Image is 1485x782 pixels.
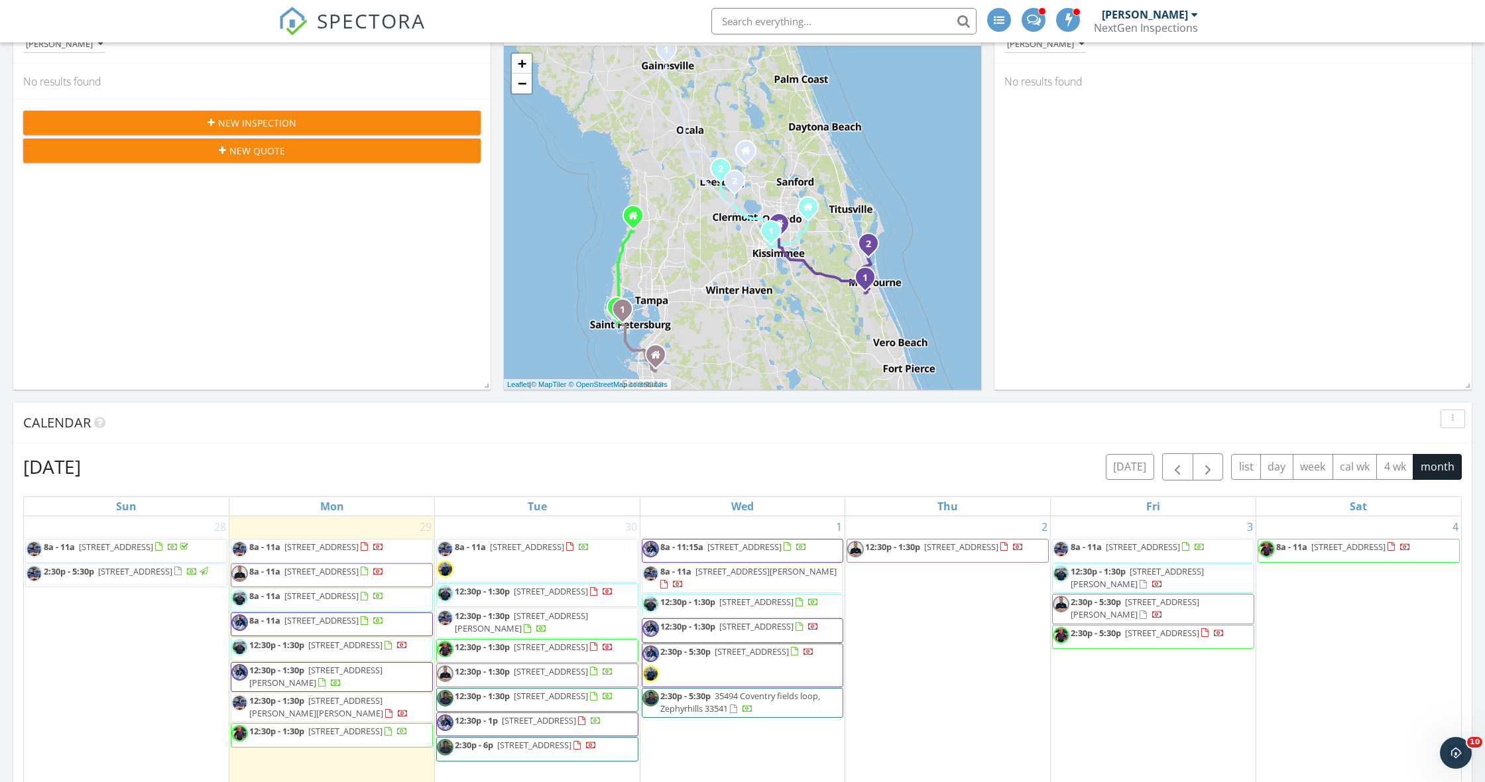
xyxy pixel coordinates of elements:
[231,565,248,582] img: img_3329.jpeg
[642,620,659,637] img: img_4218.jpeg
[455,739,493,751] span: 2:30p - 6p
[231,695,248,711] img: img_9724.jpeg
[623,516,640,537] a: Go to September 30, 2025
[249,590,280,602] span: 8a - 11a
[231,614,248,631] img: img_4218.jpeg
[113,497,139,516] a: Sunday
[436,583,638,607] a: 12:30p - 1:30p [STREET_ADDRESS]
[44,565,94,577] span: 2:30p - 5:30p
[715,645,789,657] span: [STREET_ADDRESS]
[284,565,359,577] span: [STREET_ADDRESS]
[437,561,453,577] img: img_7450.jpeg
[1125,627,1199,639] span: [STREET_ADDRESS]
[514,641,588,653] span: [STREET_ADDRESS]
[1007,40,1084,49] div: [PERSON_NAME]
[25,563,227,587] a: 2:30p - 5:30p [STREET_ADDRESS]
[1258,539,1460,563] a: 8a - 11a [STREET_ADDRESS]
[847,541,864,557] img: img_3329.jpeg
[249,565,280,577] span: 8a - 11a
[1053,565,1069,582] img: img_4207.jpeg
[660,620,715,632] span: 12:30p - 1:30p
[455,541,486,553] span: 8a - 11a
[1052,594,1254,624] a: 2:30p - 5:30p [STREET_ADDRESS][PERSON_NAME]
[865,277,873,285] div: 568 Australian Rd NW, Palm Bay, FL 32907
[417,516,434,537] a: Go to September 29, 2025
[1052,563,1254,593] a: 12:30p - 1:30p [STREET_ADDRESS][PERSON_NAME]
[455,690,613,702] a: 12:30p - 1:30p [STREET_ADDRESS]
[771,231,779,239] div: 4640 Fairy Tale Cir, Kissimmee, FL 34746
[504,379,671,390] div: |
[1071,541,1205,553] a: 8a - 11a [STREET_ADDRESS]
[455,610,510,622] span: 12:30p - 1:30p
[23,414,91,431] span: Calendar
[308,725,383,737] span: [STREET_ADDRESS]
[514,690,588,702] span: [STREET_ADDRESS]
[642,618,844,642] a: 12:30p - 1:30p [STREET_ADDRESS]
[865,541,1024,553] a: 12:30p - 1:30p [STREET_ADDRESS]
[455,714,498,726] span: 12:30p - 1p
[664,46,669,55] i: 1
[229,144,285,158] span: New Quote
[249,725,304,737] span: 12:30p - 1:30p
[1004,36,1087,54] button: [PERSON_NAME]
[455,641,613,653] a: 12:30p - 1:30p [STREET_ADDRESS]
[231,539,433,563] a: 8a - 11a [STREET_ADDRESS]
[249,541,280,553] span: 8a - 11a
[1467,737,1482,748] span: 10
[660,690,820,714] a: 2:30p - 5:30p 35494 Coventry fields loop, Zephyrhills 33541
[1193,453,1224,480] button: Next month
[660,645,814,657] a: 2:30p - 5:30p [STREET_ADDRESS]
[249,639,304,651] span: 12:30p - 1:30p
[1071,541,1102,553] span: 8a - 11a
[719,620,794,632] span: [STREET_ADDRESS]
[497,739,571,751] span: [STREET_ADDRESS]
[278,18,426,46] a: SPECTORA
[642,594,844,618] a: 12:30p - 1:30p [STREET_ADDRESS]
[514,665,588,677] span: [STREET_ADDRESS]
[1440,737,1472,769] iframe: Intercom live chat
[231,563,433,587] a: 8a - 11a [STREET_ADDRESS]
[642,643,844,687] a: 2:30p - 5:30p [STREET_ADDRESS]
[732,177,737,186] i: 2
[249,664,383,689] a: 12:30p - 1:30p [STREET_ADDRESS][PERSON_NAME]
[437,714,453,731] img: img_4218.jpeg
[1311,541,1386,553] span: [STREET_ADDRESS]
[1102,8,1188,21] div: [PERSON_NAME]
[436,539,638,583] a: 8a - 11a [STREET_ADDRESS]
[284,614,359,626] span: [STREET_ADDRESS]
[768,227,774,237] i: 1
[437,690,453,706] img: img_1255.jpeg
[935,497,961,516] a: Thursday
[1276,541,1411,553] a: 8a - 11a [STREET_ADDRESS]
[437,665,453,682] img: img_3329.jpeg
[231,612,433,636] a: 8a - 11a [STREET_ADDRESS]
[44,565,210,577] a: 2:30p - 5:30p [STREET_ADDRESS]
[642,645,659,662] img: img_4218.jpeg
[642,539,844,563] a: 8a - 11:15a [STREET_ADDRESS]
[660,541,703,553] span: 8a - 11:15a
[249,695,383,719] span: [STREET_ADDRESS][PERSON_NAME][PERSON_NAME]
[620,306,625,315] i: 1
[26,565,42,582] img: img_9724.jpeg
[249,725,408,737] a: 12:30p - 1:30p [STREET_ADDRESS]
[308,639,383,651] span: [STREET_ADDRESS]
[1053,627,1069,643] img: img_2432.jpeg
[994,64,1472,99] div: No results found
[660,565,837,590] a: 8a - 11a [STREET_ADDRESS][PERSON_NAME]
[1106,454,1154,480] button: [DATE]
[718,165,723,174] i: 2
[862,274,868,283] i: 1
[1144,497,1163,516] a: Friday
[1052,539,1254,563] a: 8a - 11a [STREET_ADDRESS]
[1071,627,1224,639] a: 2:30p - 5:30p [STREET_ADDRESS]
[249,664,304,676] span: 12:30p - 1:30p
[1260,454,1293,480] button: day
[1450,516,1461,537] a: Go to October 4, 2025
[707,541,782,553] span: [STREET_ADDRESS]
[231,639,248,655] img: img_4207.jpeg
[660,690,711,702] span: 2:30p - 5:30p
[779,223,787,231] div: 11532 Wingham Ct, Orlando FL 32837
[1094,21,1198,34] div: NextGen Inspections
[437,610,453,626] img: img_9724.jpeg
[23,36,105,54] button: [PERSON_NAME]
